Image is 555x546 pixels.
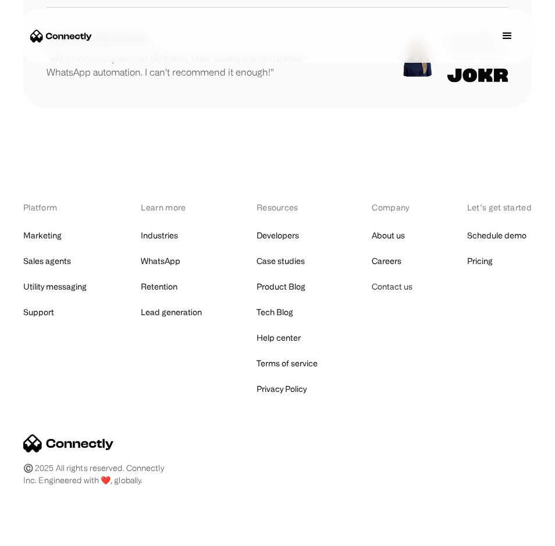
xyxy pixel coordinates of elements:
[23,253,71,269] a: Sales agents
[23,526,70,542] ul: Language list
[47,51,323,79] p: "With Connectly we had 80% less rider issues thanks to their WhatsApp automation. I can't recomme...
[257,227,299,244] a: Developers
[141,304,202,320] a: Lead generation
[257,304,293,320] a: Tech Blog
[257,355,318,372] a: Terms of service
[141,253,180,269] a: WhatsApp
[23,227,62,244] a: Marketing
[372,279,412,295] a: Contact us
[30,27,92,45] a: home
[372,227,405,244] a: About us
[467,201,532,213] div: Let’s get started
[257,381,307,397] a: Privacy Policy
[490,19,525,53] div: menu
[141,279,177,295] a: Retention
[467,253,493,269] a: Pricing
[141,201,202,213] div: Learn more
[372,253,401,269] a: Careers
[141,227,178,244] a: Industries
[257,330,301,346] a: Help center
[23,201,87,213] div: Platform
[257,253,305,269] a: Case studies
[23,462,175,486] div: ©️ 2025 All rights reserved. Connectly Inc. Engineered with ❤️, globally.
[467,227,526,244] a: Schedule demo
[12,524,70,542] aside: Language selected: English
[257,201,318,213] div: Resources
[372,201,412,213] div: Company
[257,279,305,295] a: Product Blog
[23,279,87,295] a: Utility messaging
[23,304,54,320] a: Support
